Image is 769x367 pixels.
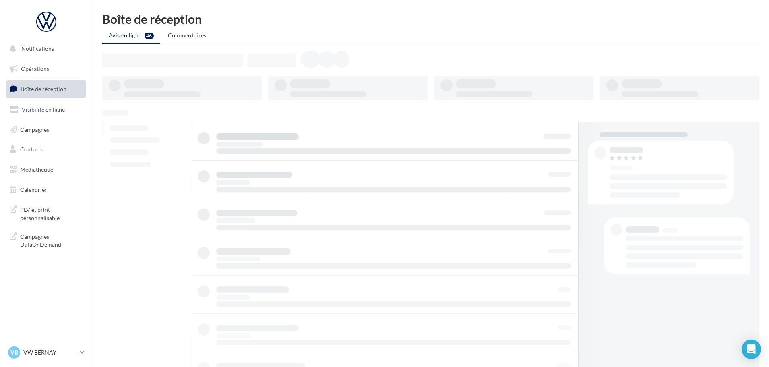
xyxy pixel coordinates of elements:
[5,201,88,225] a: PLV et print personnalisable
[102,13,759,25] div: Boîte de réception
[21,45,54,52] span: Notifications
[5,141,88,158] a: Contacts
[5,40,85,57] button: Notifications
[10,348,18,357] span: VB
[5,60,88,77] a: Opérations
[20,126,49,133] span: Campagnes
[742,340,761,359] div: Open Intercom Messenger
[20,231,83,249] span: Campagnes DataOnDemand
[5,121,88,138] a: Campagnes
[5,80,88,97] a: Boîte de réception
[20,204,83,222] span: PLV et print personnalisable
[5,101,88,118] a: Visibilité en ligne
[20,146,43,153] span: Contacts
[21,85,66,92] span: Boîte de réception
[5,161,88,178] a: Médiathèque
[23,348,77,357] p: VW BERNAY
[20,186,47,193] span: Calendrier
[5,181,88,198] a: Calendrier
[22,106,65,113] span: Visibilité en ligne
[168,32,207,39] span: Commentaires
[6,345,86,360] a: VB VW BERNAY
[5,228,88,252] a: Campagnes DataOnDemand
[20,166,53,173] span: Médiathèque
[21,65,49,72] span: Opérations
